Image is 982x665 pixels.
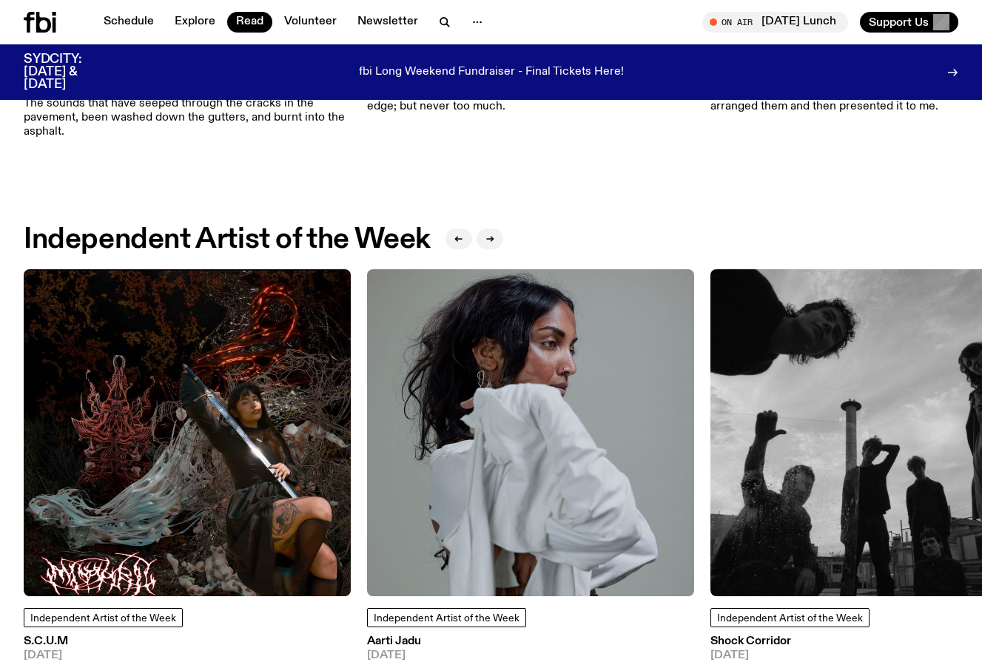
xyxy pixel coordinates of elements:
button: Support Us [860,12,958,33]
h3: Aarti Jadu [367,636,694,647]
a: Independent Artist of the Week [24,608,183,627]
span: [DATE] [24,650,207,661]
a: Read [227,12,272,33]
span: Independent Artist of the Week [717,613,863,624]
a: Independent Artist of the Week [367,608,526,627]
h3: SYDCITY: [DATE] & [DATE] [24,53,118,91]
h3: S.C.U.M [24,636,207,647]
span: Independent Artist of the Week [30,613,176,624]
a: Schedule [95,12,163,33]
button: On Air[DATE] Lunch [702,12,848,33]
a: Independent Artist of the Week [710,608,870,627]
a: Explore [166,12,224,33]
span: Independent Artist of the Week [374,613,519,624]
span: [DATE] [367,650,694,661]
p: fbi Long Weekend Fundraiser - Final Tickets Here! [359,66,624,79]
span: Support Us [869,16,929,29]
a: Volunteer [275,12,346,33]
p: The sounds that have seeped through the cracks in the pavement, been washed down the gutters, and... [24,97,351,140]
a: Newsletter [349,12,427,33]
h2: Independent Artist of the Week [24,226,431,253]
